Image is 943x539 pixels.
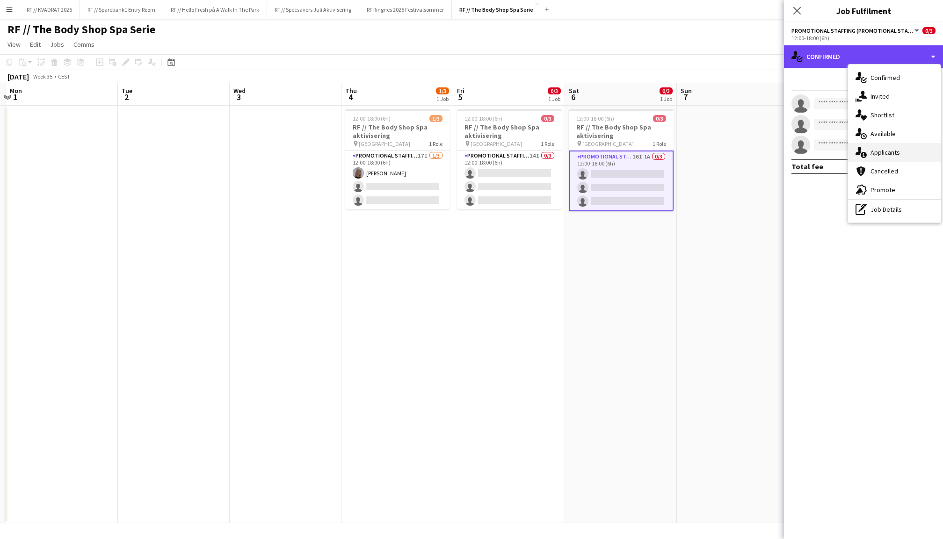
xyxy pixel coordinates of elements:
[345,123,450,140] h3: RF // The Body Shop Spa aktivisering
[576,115,614,122] span: 12:00-18:00 (6h)
[548,87,561,94] span: 0/3
[660,87,673,94] span: 0/3
[7,40,21,49] span: View
[541,115,554,122] span: 0/3
[784,5,943,17] h3: Job Fulfilment
[345,109,450,209] app-job-card: 12:00-18:00 (6h)1/3RF // The Body Shop Spa aktivisering [GEOGRAPHIC_DATA]1 RolePromotional Staffi...
[541,140,554,147] span: 1 Role
[848,106,941,124] div: Shortlist
[456,92,464,102] span: 5
[679,92,692,102] span: 7
[345,151,450,209] app-card-role: Promotional Staffing (Promotional Staff)17I1/312:00-18:00 (6h)[PERSON_NAME]
[653,115,666,122] span: 0/3
[457,109,562,209] app-job-card: 12:00-18:00 (6h)0/3RF // The Body Shop Spa aktivisering [GEOGRAPHIC_DATA]1 RolePromotional Staffi...
[457,86,464,95] span: Fri
[7,72,29,81] div: [DATE]
[569,86,579,95] span: Sat
[7,22,155,36] h1: RF // The Body Shop Spa Serie
[233,86,246,95] span: Wed
[429,140,442,147] span: 1 Role
[452,0,541,19] button: RF // The Body Shop Spa Serie
[848,200,941,219] div: Job Details
[567,92,579,102] span: 6
[791,27,913,34] span: Promotional Staffing (Promotional Staff)
[569,123,674,140] h3: RF // The Body Shop Spa aktivisering
[50,40,64,49] span: Jobs
[457,151,562,209] app-card-role: Promotional Staffing (Promotional Staff)14I0/312:00-18:00 (6h)
[464,115,502,122] span: 12:00-18:00 (6h)
[791,27,921,34] button: Promotional Staffing (Promotional Staff)
[163,0,267,19] button: RF // Hello Fresh på A Walk In The Park
[345,86,357,95] span: Thu
[922,27,936,34] span: 0/3
[73,40,94,49] span: Comms
[791,35,936,42] div: 12:00-18:00 (6h)
[359,0,452,19] button: RF Ringnes 2025 Festivalsommer
[70,38,98,50] a: Comms
[582,140,634,147] span: [GEOGRAPHIC_DATA]
[848,68,941,87] div: Confirmed
[26,38,44,50] a: Edit
[80,0,163,19] button: RF // Sparebank1 Entry Room
[653,140,666,147] span: 1 Role
[120,92,132,102] span: 2
[457,123,562,140] h3: RF // The Body Shop Spa aktivisering
[31,73,54,80] span: Week 35
[660,95,672,102] div: 1 Job
[353,115,391,122] span: 12:00-18:00 (6h)
[848,124,941,143] div: Available
[122,86,132,95] span: Tue
[848,162,941,180] div: Cancelled
[569,151,674,211] app-card-role: Promotional Staffing (Promotional Staff)16I1A0/312:00-18:00 (6h)
[429,115,442,122] span: 1/3
[267,0,359,19] button: RF // Specsavers Juli Aktivisering
[784,45,943,68] div: Confirmed
[791,162,823,171] div: Total fee
[4,38,24,50] a: View
[436,87,449,94] span: 1/3
[232,92,246,102] span: 3
[471,140,522,147] span: [GEOGRAPHIC_DATA]
[848,143,941,162] div: Applicants
[569,109,674,211] app-job-card: 12:00-18:00 (6h)0/3RF // The Body Shop Spa aktivisering [GEOGRAPHIC_DATA]1 RolePromotional Staffi...
[19,0,80,19] button: RF // KVADRAT 2025
[848,87,941,106] div: Invited
[436,95,449,102] div: 1 Job
[8,92,22,102] span: 1
[344,92,357,102] span: 4
[681,86,692,95] span: Sun
[848,180,941,199] div: Promote
[548,95,560,102] div: 1 Job
[359,140,410,147] span: [GEOGRAPHIC_DATA]
[10,86,22,95] span: Mon
[30,40,41,49] span: Edit
[46,38,68,50] a: Jobs
[58,73,70,80] div: CEST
